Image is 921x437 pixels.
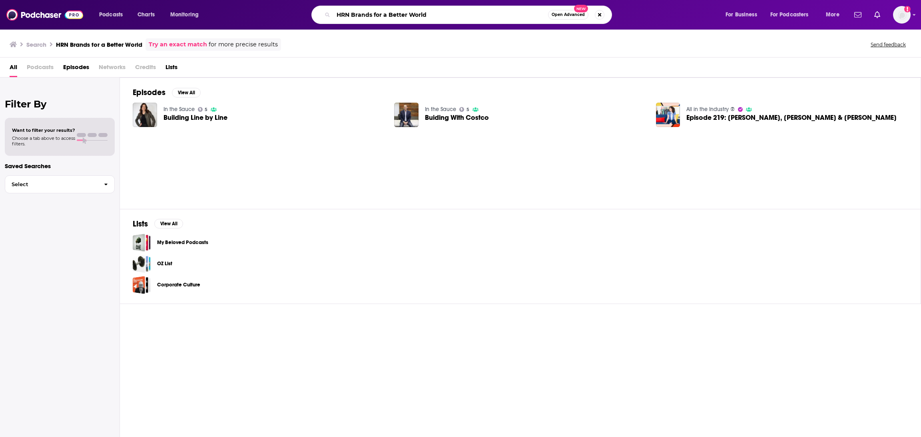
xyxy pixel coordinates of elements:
[319,6,620,24] div: Search podcasts, credits, & more...
[12,127,75,133] span: Want to filter your results?
[459,107,469,112] a: 5
[893,6,911,24] button: Show profile menu
[686,114,897,121] a: Episode 219: Ellen Bennett, Hedley & Bennett
[12,135,75,147] span: Choose a tab above to access filters.
[163,114,227,121] a: Building Line by Line
[27,61,54,77] span: Podcasts
[5,98,115,110] h2: Filter By
[893,6,911,24] span: Logged in as LindaBurns
[720,8,767,21] button: open menu
[132,8,159,21] a: Charts
[904,6,911,12] svg: Add a profile image
[893,6,911,24] img: User Profile
[5,182,98,187] span: Select
[138,9,155,20] span: Charts
[154,219,183,228] button: View All
[10,61,17,77] a: All
[63,61,89,77] a: Episodes
[99,9,123,20] span: Podcasts
[133,219,183,229] a: ListsView All
[6,7,83,22] img: Podchaser - Follow, Share and Rate Podcasts
[170,9,199,20] span: Monitoring
[209,40,278,49] span: for more precise results
[851,8,865,22] a: Show notifications dropdown
[26,41,46,48] h3: Search
[135,61,156,77] span: Credits
[165,61,177,77] a: Lists
[133,103,157,127] img: Building Line by Line
[133,234,151,252] a: My Beloved Podcasts
[574,5,588,12] span: New
[163,106,195,113] a: In the Sauce
[133,87,165,97] h2: Episodes
[205,108,207,111] span: 5
[425,114,489,121] a: Buiding With Costco
[94,8,133,21] button: open menu
[133,87,201,97] a: EpisodesView All
[157,280,200,289] a: Corporate Culture
[157,238,208,247] a: My Beloved Podcasts
[198,107,208,112] a: 5
[333,8,548,21] input: Search podcasts, credits, & more...
[466,108,469,111] span: 5
[157,259,172,268] a: OZ List
[552,13,585,17] span: Open Advanced
[826,9,839,20] span: More
[99,61,126,77] span: Networks
[765,8,820,21] button: open menu
[425,106,456,113] a: In the Sauce
[165,8,209,21] button: open menu
[5,175,115,193] button: Select
[133,219,148,229] h2: Lists
[5,162,115,170] p: Saved Searches
[726,9,757,20] span: For Business
[656,103,680,127] img: Episode 219: Ellen Bennett, Hedley & Bennett
[820,8,849,21] button: open menu
[172,88,201,97] button: View All
[394,103,419,127] img: Buiding With Costco
[770,9,809,20] span: For Podcasters
[133,255,151,273] a: OZ List
[133,276,151,294] a: Corporate Culture
[868,41,908,48] button: Send feedback
[686,106,735,113] a: All in the Industry ®
[56,41,142,48] h3: HRN Brands for a Better World
[149,40,207,49] a: Try an exact match
[548,10,588,20] button: Open AdvancedNew
[871,8,883,22] a: Show notifications dropdown
[686,114,897,121] span: Episode 219: [PERSON_NAME], [PERSON_NAME] & [PERSON_NAME]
